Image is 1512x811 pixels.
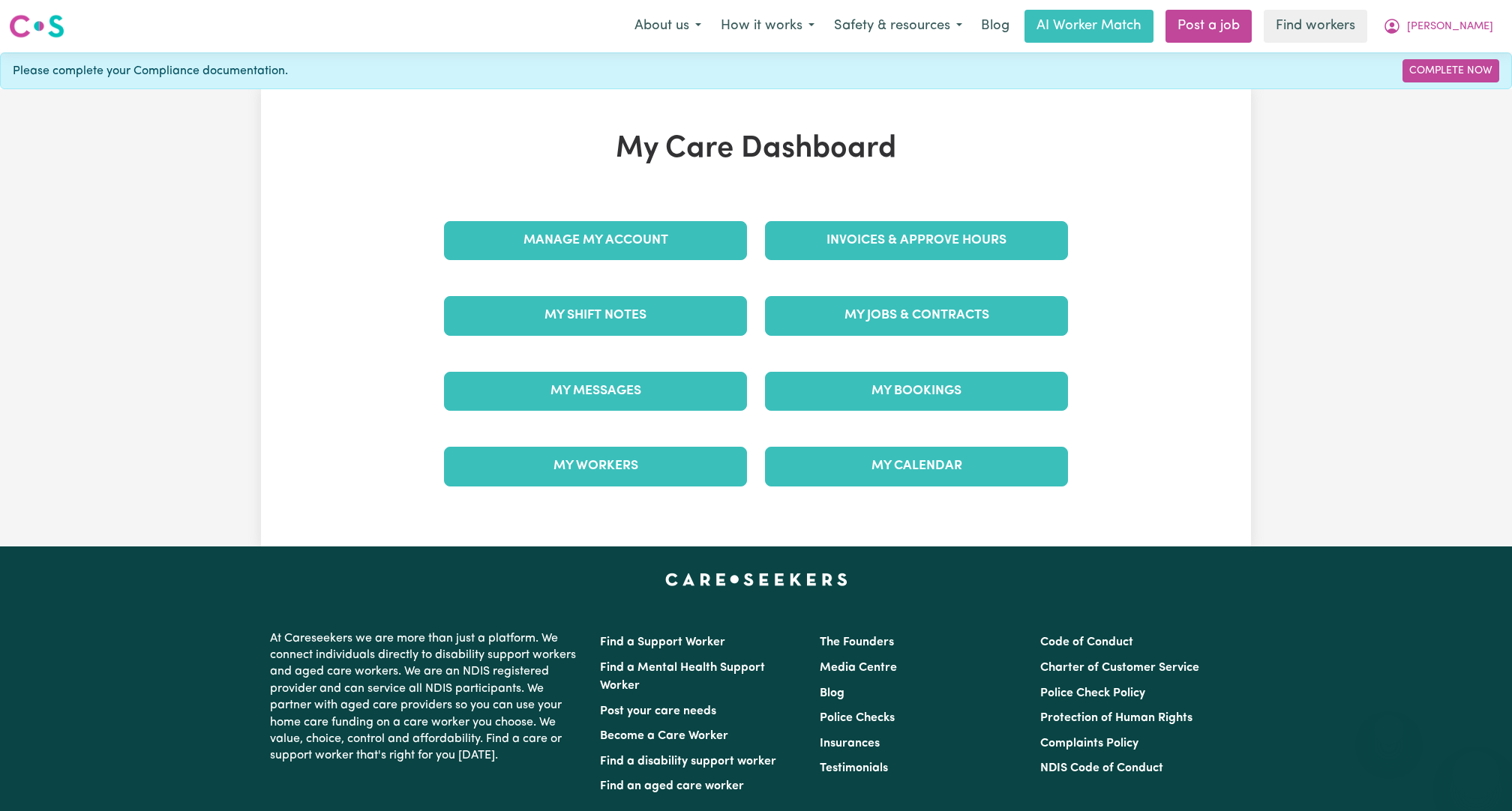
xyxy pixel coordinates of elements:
button: How it works [711,10,824,42]
a: My Shift Notes [444,296,747,335]
a: Complaints Policy [1040,738,1138,750]
a: Invoices & Approve Hours [765,221,1068,260]
a: My Bookings [765,372,1068,411]
button: About us [625,10,711,42]
a: Find an aged care worker [600,780,744,792]
p: At Careseekers we are more than just a platform. We connect individuals directly to disability su... [270,624,582,771]
a: Insurances [820,738,880,750]
span: [PERSON_NAME] [1407,19,1493,35]
a: Code of Conduct [1040,636,1133,648]
a: Police Checks [820,712,895,724]
a: Manage My Account [444,221,747,260]
a: Careseekers home page [665,573,847,585]
a: Protection of Human Rights [1040,712,1192,724]
a: The Founders [820,636,894,648]
button: My Account [1373,10,1503,42]
a: Blog [972,10,1018,43]
a: Testimonials [820,762,888,774]
button: Safety & resources [824,10,972,42]
a: My Workers [444,447,747,486]
a: Careseekers logo [9,9,64,43]
a: Become a Care Worker [600,730,728,742]
a: Find a Support Worker [600,636,725,648]
a: Post a job [1165,10,1252,43]
a: Police Check Policy [1040,687,1145,699]
a: Find workers [1264,10,1367,43]
iframe: Close message [1374,715,1404,745]
a: My Messages [444,372,747,411]
iframe: Button to launch messaging window [1452,751,1500,799]
span: Please complete your Compliance documentation. [13,62,288,80]
a: NDIS Code of Conduct [1040,762,1163,774]
a: Find a Mental Health Support Worker [600,662,765,692]
a: Media Centre [820,662,897,674]
a: My Calendar [765,447,1068,486]
a: My Jobs & Contracts [765,296,1068,335]
a: Find a disability support worker [600,756,776,768]
a: Post your care needs [600,705,716,717]
h1: My Care Dashboard [435,131,1077,167]
a: Complete Now [1402,59,1499,82]
a: AI Worker Match [1024,10,1153,43]
img: Careseekers logo [9,13,64,40]
a: Blog [820,687,844,699]
a: Charter of Customer Service [1040,662,1199,674]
